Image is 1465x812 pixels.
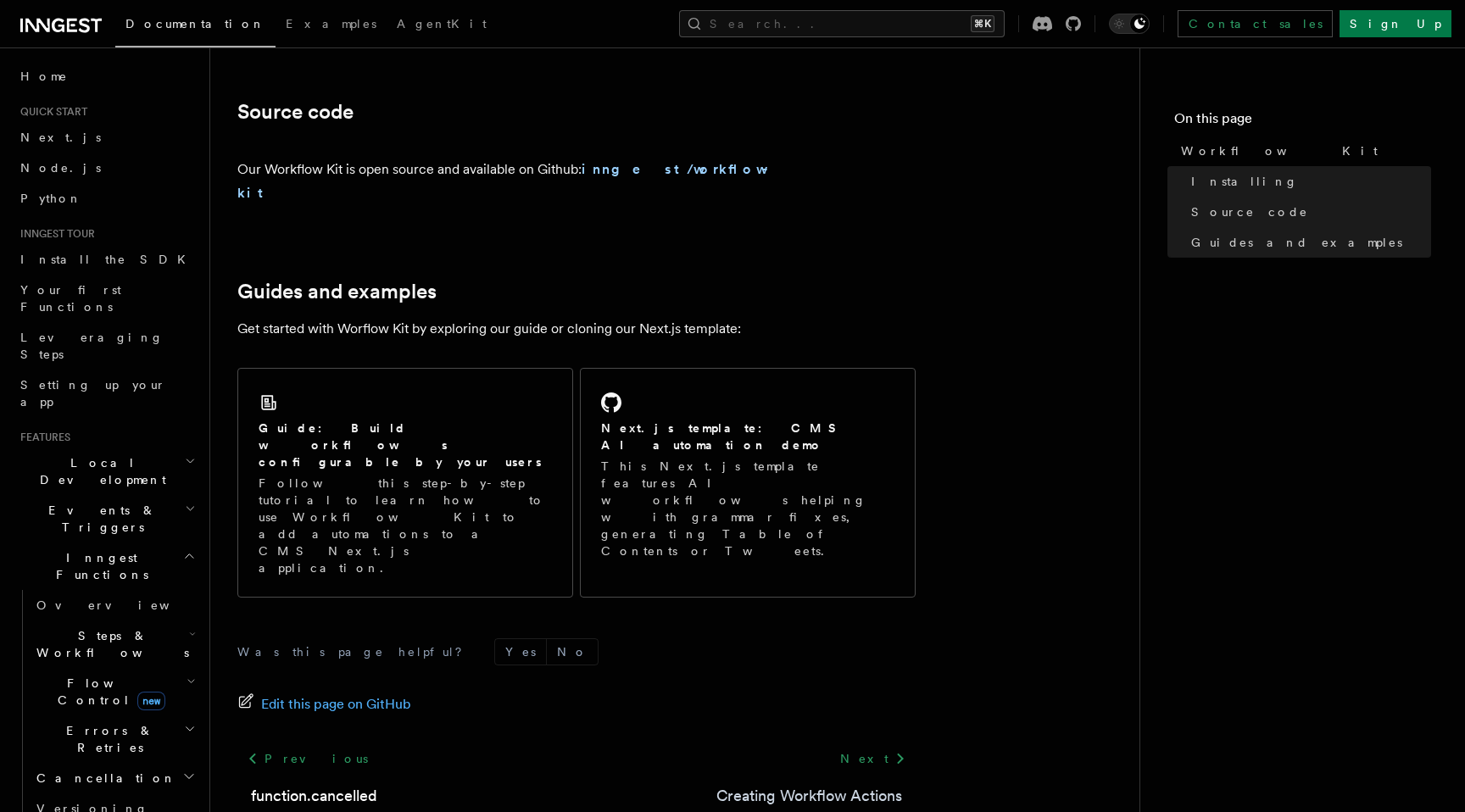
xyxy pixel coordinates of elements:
span: Overview [36,598,211,612]
a: function.cancelled [251,784,377,808]
a: Setting up your app [14,370,199,417]
span: Setting up your app [20,378,166,409]
span: Events & Triggers [14,502,185,536]
a: AgentKit [387,5,497,46]
span: Documentation [125,17,265,31]
span: Steps & Workflows [30,627,189,661]
span: Install the SDK [20,253,196,266]
a: Install the SDK [14,244,199,275]
p: Was this page helpful? [237,643,474,660]
span: Guides and examples [1191,234,1402,251]
span: AgentKit [397,17,487,31]
p: Our Workflow Kit is open source and available on Github: [237,158,782,205]
button: Events & Triggers [14,495,199,542]
a: Next.js template: CMS AI automation demoThis Next.js template features AI workflows helping with ... [580,368,916,598]
h2: Guide: Build workflows configurable by your users [259,420,552,470]
button: Cancellation [30,763,199,793]
a: Leveraging Steps [14,322,199,370]
a: Node.js [14,153,199,183]
a: Edit this page on GitHub [237,692,411,716]
a: Workflow Kit [1174,136,1431,166]
a: Contact sales [1178,10,1333,37]
iframe: GitHub [788,173,916,190]
p: Get started with Worflow Kit by exploring our guide or cloning our Next.js template: [237,317,916,341]
span: Features [14,431,70,444]
button: Yes [495,639,546,665]
p: This Next.js template features AI workflows helping with grammar fixes, generating Table of Conte... [601,458,894,559]
a: Examples [276,5,387,46]
button: Steps & Workflows [30,620,199,668]
span: Next.js [20,131,101,144]
span: new [137,692,165,710]
button: No [547,639,598,665]
a: Your first Functions [14,275,199,322]
span: Examples [286,17,376,31]
a: Guides and examples [1184,227,1431,258]
button: Toggle dark mode [1109,14,1150,34]
h2: Next.js template: CMS AI automation demo [601,420,894,453]
span: Quick start [14,105,87,119]
span: Cancellation [30,770,176,787]
span: Edit this page on GitHub [261,692,411,716]
span: Workflow Kit [1181,142,1378,159]
span: Installing [1191,173,1298,190]
a: Creating Workflow Actions [716,784,902,808]
a: Guide: Build workflows configurable by your usersFollow this step-by-step tutorial to learn how t... [237,368,573,598]
span: Leveraging Steps [20,331,164,361]
a: Next [830,743,916,774]
a: Installing [1184,166,1431,197]
a: Overview [30,590,199,620]
button: Local Development [14,448,199,495]
span: Home [20,68,68,85]
a: Source code [1184,197,1431,227]
a: Home [14,61,199,92]
a: Python [14,183,199,214]
span: Source code [1191,203,1308,220]
a: Sign Up [1340,10,1451,37]
button: Flow Controlnew [30,668,199,715]
a: Next.js [14,122,199,153]
span: Node.js [20,161,101,175]
a: Source code [237,100,354,124]
span: Inngest tour [14,227,95,241]
span: Errors & Retries [30,722,184,756]
h4: On this page [1174,108,1431,136]
span: Local Development [14,454,185,488]
button: Inngest Functions [14,542,199,590]
p: Follow this step-by-step tutorial to learn how to use Workflow Kit to add automations to a CMS Ne... [259,475,552,576]
a: Documentation [115,5,276,47]
span: Flow Control [30,675,187,709]
button: Search...⌘K [679,10,1005,37]
span: Your first Functions [20,283,121,314]
span: Python [20,192,82,205]
a: Guides and examples [237,280,437,303]
button: Errors & Retries [30,715,199,763]
span: Inngest Functions [14,549,183,583]
a: Previous [237,743,377,774]
kbd: ⌘K [971,15,994,32]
